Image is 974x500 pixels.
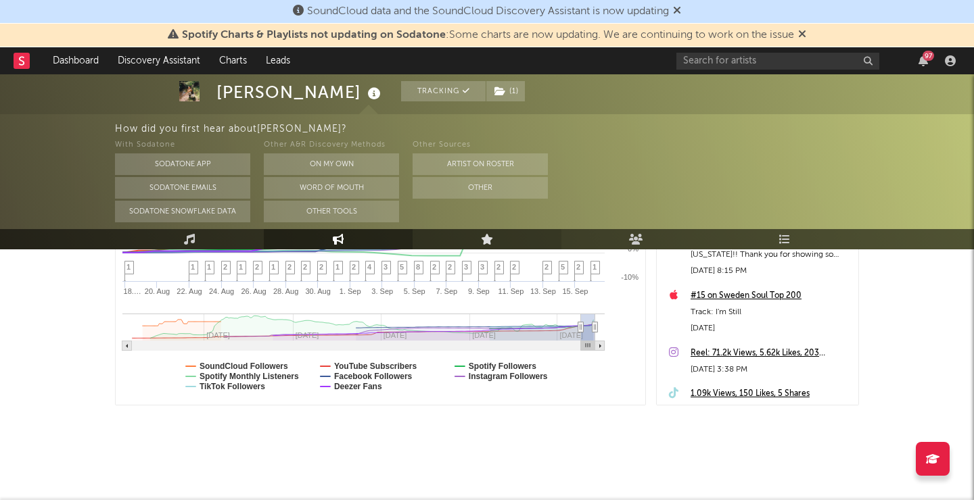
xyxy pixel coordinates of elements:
span: 1 [207,263,211,271]
span: 1 [126,263,131,271]
a: Reel: 71.2k Views, 5.62k Likes, 203 Comments [691,345,852,361]
div: [PERSON_NAME] [216,81,384,103]
span: 2 [223,263,227,271]
span: 2 [448,263,452,271]
a: Dashboard [43,47,108,74]
span: 8 [416,263,420,271]
text: TikTok Followers [200,382,265,391]
button: Artist on Roster [413,153,548,175]
text: 5. Sep [404,287,425,295]
span: 2 [319,263,323,271]
span: SoundCloud data and the SoundCloud Discovery Assistant is now updating [307,6,669,17]
text: 13. Sep [530,287,556,295]
span: 2 [496,263,501,271]
span: 2 [432,263,436,271]
text: 11. Sep [498,287,524,295]
span: 2 [544,263,549,271]
div: With Sodatone [115,137,250,153]
div: [DATE] 3:38 PM [691,361,852,378]
span: 4 [367,263,371,271]
span: 5 [400,263,404,271]
span: 2 [255,263,259,271]
div: [DATE] [691,320,852,336]
span: ( 1 ) [486,81,526,101]
button: Tracking [401,81,486,101]
text: -10% [621,273,639,281]
text: 24. Aug [209,287,234,295]
text: 18.… [124,287,141,295]
text: 30. Aug [305,287,330,295]
span: Dismiss [673,6,681,17]
text: Spotify Followers [469,361,536,371]
button: 97 [919,55,928,66]
text: Facebook Followers [334,372,413,381]
span: 2 [576,263,580,271]
a: Charts [210,47,256,74]
text: SoundCloud Followers [200,361,288,371]
text: 1. Sep [340,287,361,295]
button: Sodatone Emails [115,177,250,199]
div: Replying to @melymelsmith that's how we do it, music for the soul. 💐🫂🪷 "i'm still" is out EVERYWH... [691,402,852,418]
div: Track: I'm Still [691,304,852,320]
text: 7. Sep [436,287,457,295]
button: On My Own [264,153,399,175]
span: 5 [561,263,565,271]
span: 1 [593,263,597,271]
span: 2 [303,263,307,271]
button: Other Tools [264,201,399,222]
text: 9. Sep [468,287,490,295]
a: #15 on Sweden Soul Top 200 [691,288,852,304]
span: 2 [352,263,356,271]
span: Spotify Charts & Playlists not updating on Sodatone [182,30,446,41]
div: 97 [923,51,934,61]
button: Sodatone Snowflake Data [115,201,250,222]
a: Leads [256,47,300,74]
span: 3 [480,263,484,271]
button: Sodatone App [115,153,250,175]
div: [US_STATE]!! Thank you for showing so much love🤍 [691,247,852,263]
input: Search for artists [676,53,879,70]
text: 3. Sep [371,287,393,295]
text: 26. Aug [241,287,266,295]
text: YouTube Subscribers [334,361,417,371]
span: 3 [464,263,468,271]
span: : Some charts are now updating. We are continuing to work on the issue [182,30,794,41]
div: How did you first hear about [PERSON_NAME] ? [115,121,974,137]
text: Instagram Followers [469,372,548,381]
text: Spotify Monthly Listeners [200,372,299,381]
text: 22. Aug [177,287,202,295]
span: 1 [191,263,195,271]
button: Word Of Mouth [264,177,399,199]
text: Deezer Fans [334,382,382,391]
div: [DATE] 8:15 PM [691,263,852,279]
button: Other [413,177,548,199]
text: 15. Sep [562,287,588,295]
a: Discovery Assistant [108,47,210,74]
div: Other A&R Discovery Methods [264,137,399,153]
span: 2 [512,263,516,271]
span: 1 [239,263,243,271]
text: 28. Aug [273,287,298,295]
div: Other Sources [413,137,548,153]
text: 20. Aug [145,287,170,295]
a: 1.09k Views, 150 Likes, 5 Shares [691,386,852,402]
span: 3 [384,263,388,271]
span: 2 [287,263,292,271]
span: 1 [271,263,275,271]
span: Dismiss [798,30,806,41]
button: (1) [486,81,525,101]
span: 1 [335,263,340,271]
